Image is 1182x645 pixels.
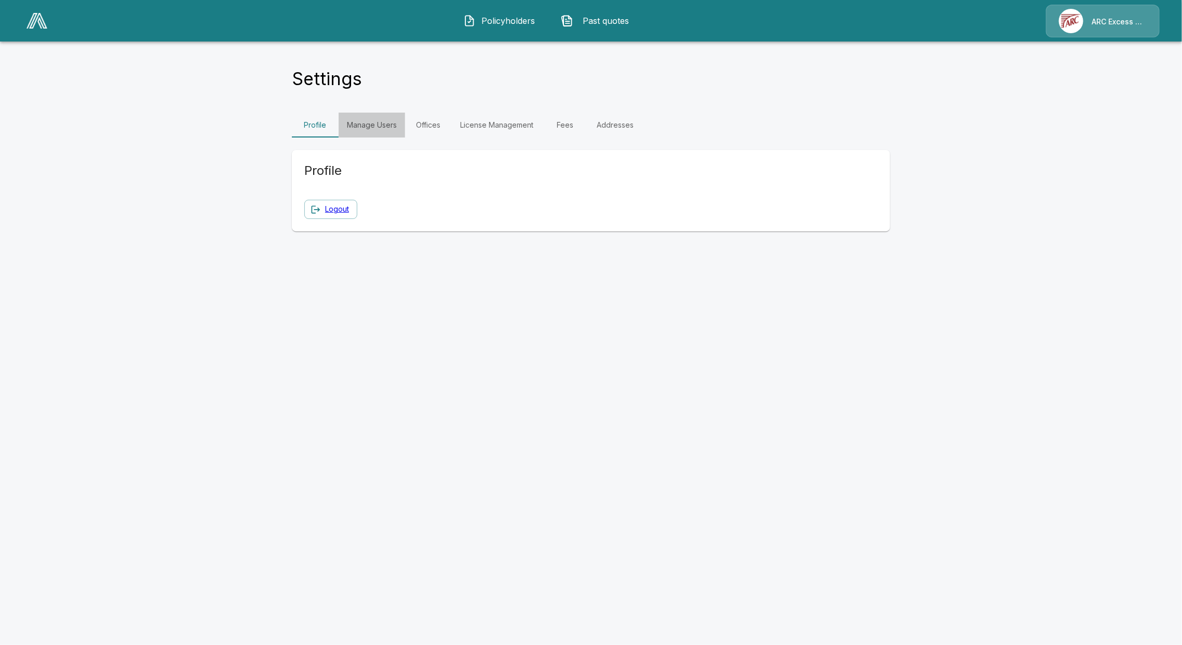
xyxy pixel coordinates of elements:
img: Past quotes Icon [561,15,573,27]
div: Settings Tabs [292,113,890,138]
a: Agency IconARC Excess & Surplus [1046,5,1160,37]
button: Past quotes IconPast quotes [553,7,642,34]
img: Agency Icon [1059,9,1083,33]
a: Manage Users [339,113,405,138]
h4: Settings [292,68,362,90]
p: ARC Excess & Surplus [1092,17,1147,27]
h5: Profile [304,162,539,179]
button: Logout [304,200,357,219]
img: AA Logo [26,13,47,29]
button: Policyholders IconPolicyholders [455,7,545,34]
a: Logout [325,203,349,216]
a: Addresses [588,113,642,138]
a: Profile [292,113,339,138]
a: Offices [405,113,452,138]
img: Policyholders Icon [463,15,476,27]
span: Policyholders [480,15,537,27]
span: Past quotes [577,15,635,27]
a: License Management [452,113,542,138]
a: Fees [542,113,588,138]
